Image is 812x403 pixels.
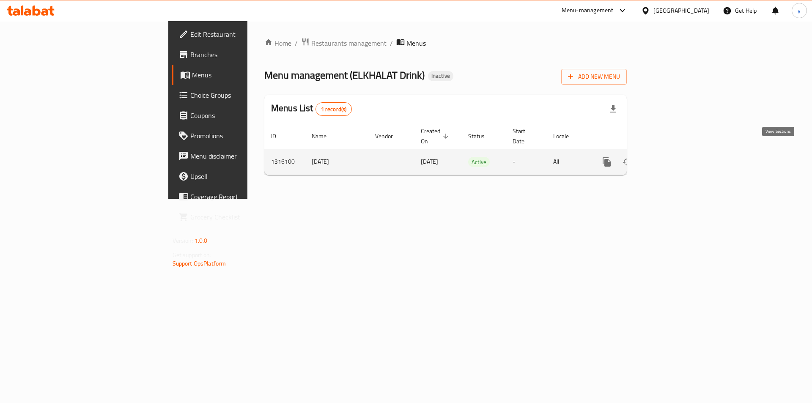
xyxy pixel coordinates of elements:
[271,131,287,141] span: ID
[172,186,304,207] a: Coverage Report
[390,38,393,48] li: /
[301,38,387,49] a: Restaurants management
[421,156,438,167] span: [DATE]
[468,157,490,167] span: Active
[406,38,426,48] span: Menus
[190,110,297,121] span: Coupons
[190,131,297,141] span: Promotions
[173,249,211,260] span: Get support on:
[190,151,297,161] span: Menu disclaimer
[172,85,304,105] a: Choice Groups
[173,258,226,269] a: Support.OpsPlatform
[428,72,453,80] span: Inactive
[190,49,297,60] span: Branches
[172,166,304,186] a: Upsell
[190,212,297,222] span: Grocery Checklist
[562,5,614,16] div: Menu-management
[172,105,304,126] a: Coupons
[506,149,546,175] td: -
[311,38,387,48] span: Restaurants management
[190,171,297,181] span: Upsell
[798,6,801,15] span: y
[271,102,352,116] h2: Menus List
[172,24,304,44] a: Edit Restaurant
[172,146,304,166] a: Menu disclaimer
[603,99,623,119] div: Export file
[305,149,368,175] td: [DATE]
[264,66,425,85] span: Menu management ( ELKHALAT Drink )
[172,126,304,146] a: Promotions
[173,235,193,246] span: Version:
[421,126,451,146] span: Created On
[546,149,590,175] td: All
[172,65,304,85] a: Menus
[264,123,685,175] table: enhanced table
[561,69,627,85] button: Add New Menu
[653,6,709,15] div: [GEOGRAPHIC_DATA]
[190,29,297,39] span: Edit Restaurant
[192,70,297,80] span: Menus
[568,71,620,82] span: Add New Menu
[195,235,208,246] span: 1.0.0
[553,131,580,141] span: Locale
[590,123,685,149] th: Actions
[172,207,304,227] a: Grocery Checklist
[190,90,297,100] span: Choice Groups
[172,44,304,65] a: Branches
[428,71,453,81] div: Inactive
[264,38,627,49] nav: breadcrumb
[468,131,496,141] span: Status
[597,152,617,172] button: more
[190,192,297,202] span: Coverage Report
[375,131,404,141] span: Vendor
[316,105,352,113] span: 1 record(s)
[312,131,337,141] span: Name
[513,126,536,146] span: Start Date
